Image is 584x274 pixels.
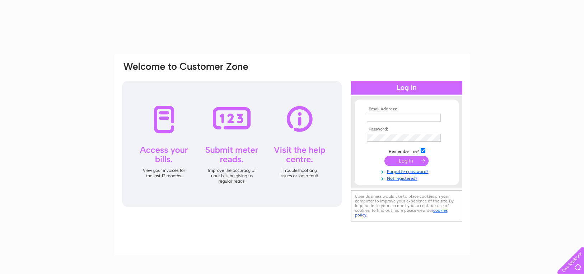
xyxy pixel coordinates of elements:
[365,147,448,154] td: Remember me?
[351,190,462,222] div: Clear Business would like to place cookies on your computer to improve your experience of the sit...
[384,156,429,166] input: Submit
[367,174,448,181] a: Not registered?
[367,168,448,174] a: Forgotten password?
[365,107,448,112] th: Email Address:
[355,208,448,218] a: cookies policy
[365,127,448,132] th: Password:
